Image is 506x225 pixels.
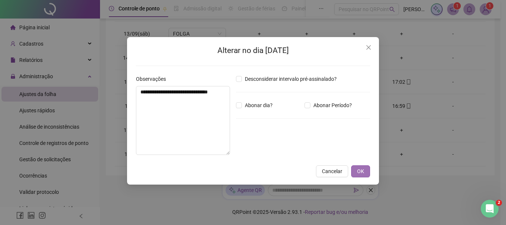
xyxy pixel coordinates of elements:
[136,44,370,57] h2: Alterar no dia [DATE]
[242,101,276,109] span: Abonar dia?
[357,167,364,175] span: OK
[316,165,348,177] button: Cancelar
[322,167,342,175] span: Cancelar
[310,101,355,109] span: Abonar Período?
[136,75,171,83] label: Observações
[242,75,340,83] span: Desconsiderar intervalo pré-assinalado?
[481,200,499,218] iframe: Intercom live chat
[496,200,502,206] span: 2
[366,44,372,50] span: close
[351,165,370,177] button: OK
[363,42,374,53] button: Close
